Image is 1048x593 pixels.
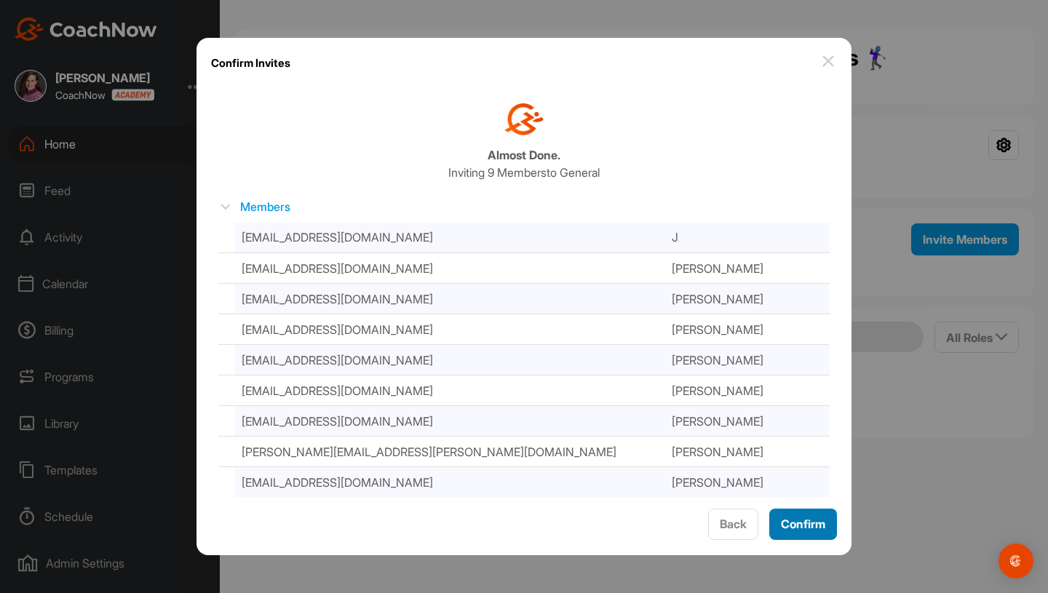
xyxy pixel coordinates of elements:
[769,509,837,540] button: Confirm
[234,406,664,437] td: [EMAIL_ADDRESS][DOMAIN_NAME]
[664,345,782,375] td: [PERSON_NAME]
[488,148,560,162] b: Almost Done.
[234,253,664,284] td: [EMAIL_ADDRESS][DOMAIN_NAME]
[664,375,782,406] td: [PERSON_NAME]
[211,52,290,73] h1: Confirm Invites
[234,375,664,406] td: [EMAIL_ADDRESS][DOMAIN_NAME]
[234,345,664,375] td: [EMAIL_ADDRESS][DOMAIN_NAME]
[234,314,664,345] td: [EMAIL_ADDRESS][DOMAIN_NAME]
[781,517,825,531] span: Confirm
[234,284,664,314] td: [EMAIL_ADDRESS][DOMAIN_NAME]
[664,437,782,467] td: [PERSON_NAME]
[504,103,544,135] img: coachnow icon
[448,164,600,181] p: Inviting 9 Members to General
[218,192,830,223] label: Members
[664,314,782,345] td: [PERSON_NAME]
[664,406,782,437] td: [PERSON_NAME]
[664,284,782,314] td: [PERSON_NAME]
[234,223,664,253] td: [EMAIL_ADDRESS][DOMAIN_NAME]
[664,223,782,253] td: J
[999,544,1033,578] div: Open Intercom Messenger
[720,517,747,531] span: Back
[708,509,758,540] button: Back
[819,52,837,70] img: close
[664,467,782,498] td: [PERSON_NAME]
[234,467,664,498] td: [EMAIL_ADDRESS][DOMAIN_NAME]
[234,437,664,467] td: [PERSON_NAME][EMAIL_ADDRESS][PERSON_NAME][DOMAIN_NAME]
[664,253,782,284] td: [PERSON_NAME]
